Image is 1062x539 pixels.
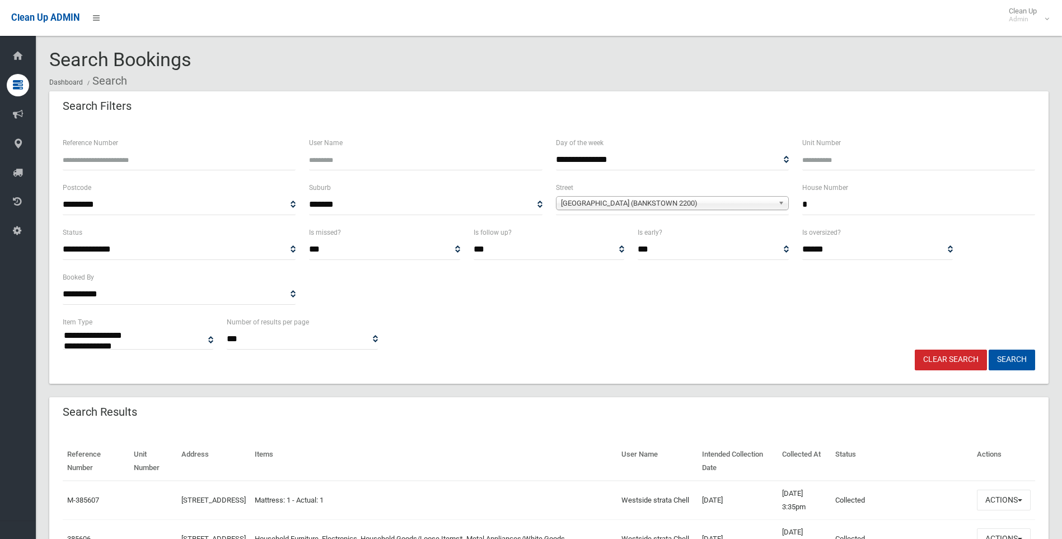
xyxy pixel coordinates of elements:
[309,182,331,194] label: Suburb
[63,226,82,239] label: Status
[49,95,145,117] header: Search Filters
[181,496,246,504] a: [STREET_ADDRESS]
[309,137,343,149] label: User Name
[227,316,309,328] label: Number of results per page
[474,226,512,239] label: Is follow up?
[85,71,127,91] li: Search
[250,442,617,481] th: Items
[698,481,778,520] td: [DATE]
[831,481,972,520] td: Collected
[617,481,698,520] td: Westside strata Chell
[63,137,118,149] label: Reference Number
[989,350,1035,370] button: Search
[698,442,778,481] th: Intended Collection Date
[63,271,94,284] label: Booked By
[250,481,617,520] td: Mattress: 1 - Actual: 1
[617,442,698,481] th: User Name
[129,442,177,481] th: Unit Number
[309,226,341,239] label: Is missed?
[1009,15,1037,24] small: Admin
[63,182,91,194] label: Postcode
[63,316,92,328] label: Item Type
[915,350,987,370] a: Clear Search
[831,442,972,481] th: Status
[802,226,841,239] label: Is oversized?
[49,78,83,86] a: Dashboard
[802,137,841,149] label: Unit Number
[67,496,99,504] a: M-385607
[1003,7,1048,24] span: Clean Up
[556,182,573,194] label: Street
[977,490,1031,510] button: Actions
[49,48,191,71] span: Search Bookings
[556,137,603,149] label: Day of the week
[972,442,1035,481] th: Actions
[778,481,830,520] td: [DATE] 3:35pm
[11,12,79,23] span: Clean Up ADMIN
[802,182,848,194] label: House Number
[63,442,129,481] th: Reference Number
[49,401,151,423] header: Search Results
[778,442,830,481] th: Collected At
[177,442,250,481] th: Address
[638,226,662,239] label: Is early?
[561,197,774,210] span: [GEOGRAPHIC_DATA] (BANKSTOWN 2200)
